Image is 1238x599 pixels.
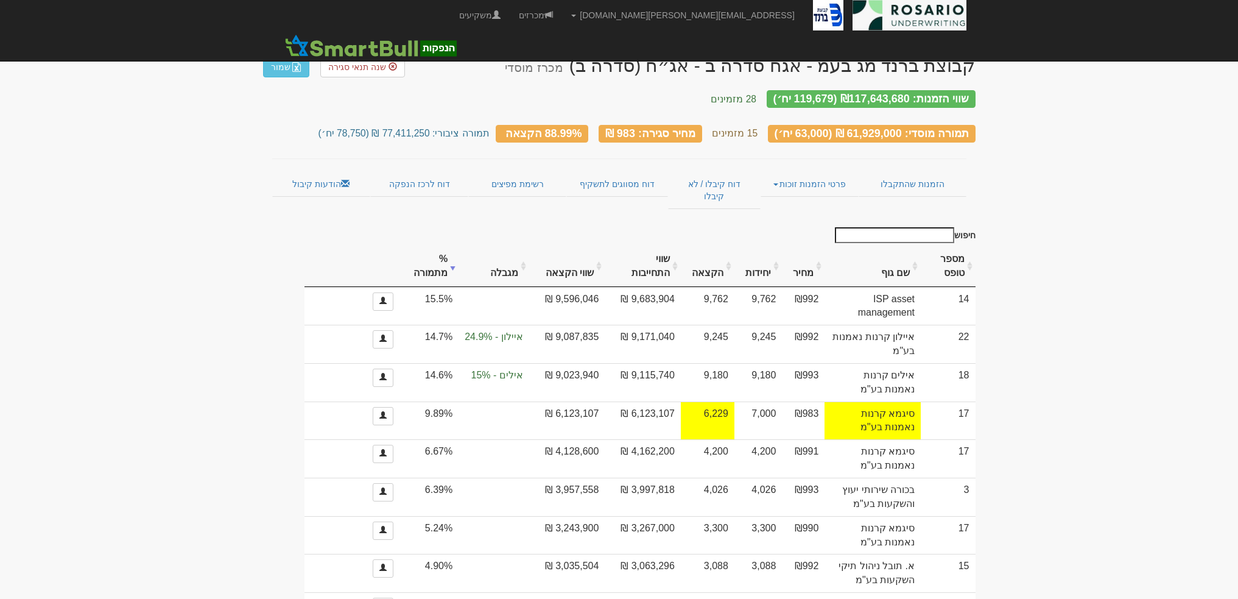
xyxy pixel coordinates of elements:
[825,516,921,555] td: סיגמא קרנות נאמנות בע"מ
[318,128,490,138] small: תמורה ציבורי: 77,411,250 ₪ (78,750 יח׳)
[399,246,459,287] th: % מתמורה: activate to sort column ascending
[529,402,605,440] td: 6,123,107 ₪
[328,62,386,72] span: שנה תנאי סגירה
[505,55,975,76] div: קבוצת ברנד מג בעמ - אגח סדרה ב - אג״ח (סדרה ב) - הנפקה לציבור
[605,439,681,478] td: 4,162,200 ₪
[681,554,734,592] td: 3,088
[734,439,783,478] td: 4,200
[825,246,921,287] th: שם גוף : activate to sort column ascending
[272,171,370,197] a: הודעות קיבול
[782,363,825,402] td: ₪993
[921,402,975,440] td: 17
[734,287,783,325] td: 9,762
[529,439,605,478] td: 4,128,600 ₪
[465,369,523,383] span: אילים - 15%
[459,246,529,287] th: מגבלה: activate to sort column ascending
[782,402,825,440] td: ₪983
[529,325,605,363] td: 9,087,835 ₪
[399,439,459,478] td: 6.67%
[921,325,975,363] td: 22
[825,554,921,592] td: א. תובל ניהול תיקי השקעות בע"מ
[711,94,756,104] small: 28 מזמינים
[292,62,301,72] img: excel-file-white.png
[734,325,783,363] td: 9,245
[681,478,734,516] td: 4,026
[825,363,921,402] td: אילים קרנות נאמנות בע"מ
[825,287,921,325] td: ISP asset management
[825,325,921,363] td: איילון קרנות נאמנות בע"מ
[825,478,921,516] td: בכורה שירותי יעוץ והשקעות בע"מ
[529,246,605,287] th: שווי הקצאה: activate to sort column ascending
[831,227,976,243] label: חיפוש
[263,57,309,77] a: שמור
[529,554,605,592] td: 3,035,504 ₪
[605,325,681,363] td: 9,171,040 ₪
[681,516,734,555] td: 3,300
[370,171,468,197] a: דוח לרכז הנפקה
[734,402,783,440] td: 7,000
[399,363,459,402] td: 14.6%
[681,402,734,440] td: אחוז הקצאה להצעה זו 89.0%
[921,439,975,478] td: 17
[459,363,529,402] td: הקצאה בפועל לקבוצה 'אילים' 14.6%
[599,125,702,143] div: מחיר סגירה: 983 ₪
[782,516,825,555] td: ₪990
[681,439,734,478] td: 4,200
[782,246,825,287] th: מחיר : activate to sort column ascending
[529,363,605,402] td: 9,023,940 ₪
[468,171,566,197] a: רשימת מפיצים
[681,287,734,325] td: 9,762
[281,34,460,58] img: SmartBull Logo
[768,125,976,143] div: תמורה מוסדי: 61,929,000 ₪ (63,000 יח׳)
[465,330,523,344] span: איילון - 24.9%
[734,246,783,287] th: יחידות: activate to sort column ascending
[734,363,783,402] td: 9,180
[767,90,976,108] div: שווי הזמנות: ₪117,643,680 (119,679 יח׳)
[921,516,975,555] td: 17
[782,325,825,363] td: ₪992
[782,439,825,478] td: ₪991
[782,287,825,325] td: ₪992
[859,171,966,197] a: הזמנות שהתקבלו
[605,363,681,402] td: 9,115,740 ₪
[921,246,975,287] th: מספר טופס: activate to sort column ascending
[505,61,563,74] small: מכרז מוסדי
[399,287,459,325] td: 15.5%
[782,554,825,592] td: ₪992
[921,478,975,516] td: 3
[505,127,582,139] span: 88.99% הקצאה
[529,478,605,516] td: 3,957,558 ₪
[681,246,734,287] th: הקצאה: activate to sort column ascending
[605,478,681,516] td: 3,997,818 ₪
[835,227,954,243] input: חיפוש
[320,57,405,77] a: שנה תנאי סגירה
[734,478,783,516] td: 4,026
[782,478,825,516] td: ₪993
[734,554,783,592] td: 3,088
[399,402,459,440] td: 9.89%
[605,554,681,592] td: 3,063,296 ₪
[399,478,459,516] td: 6.39%
[921,554,975,592] td: 15
[921,363,975,402] td: 18
[529,287,605,325] td: 9,596,046 ₪
[825,402,921,440] td: סיגמא קרנות נאמנות בע"מ
[605,246,681,287] th: שווי התחייבות: activate to sort column ascending
[459,325,529,363] td: הקצאה בפועל לקבוצה 'איילון' 14.7%
[605,402,681,440] td: 6,123,107 ₪
[761,171,859,197] a: פרטי הזמנות זוכות
[529,516,605,555] td: 3,243,900 ₪
[605,516,681,555] td: 3,267,000 ₪
[921,287,975,325] td: 14
[605,287,681,325] td: 9,683,904 ₪
[566,171,668,197] a: דוח מסווגים לתשקיף
[734,516,783,555] td: 3,300
[712,128,758,138] small: 15 מזמינים
[668,171,760,209] a: דוח קיבלו / לא קיבלו
[399,554,459,592] td: 4.90%
[399,325,459,363] td: 14.7%
[681,363,734,402] td: 9,180
[681,325,734,363] td: 9,245
[825,439,921,478] td: סיגמא קרנות נאמנות בע"מ
[399,516,459,555] td: 5.24%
